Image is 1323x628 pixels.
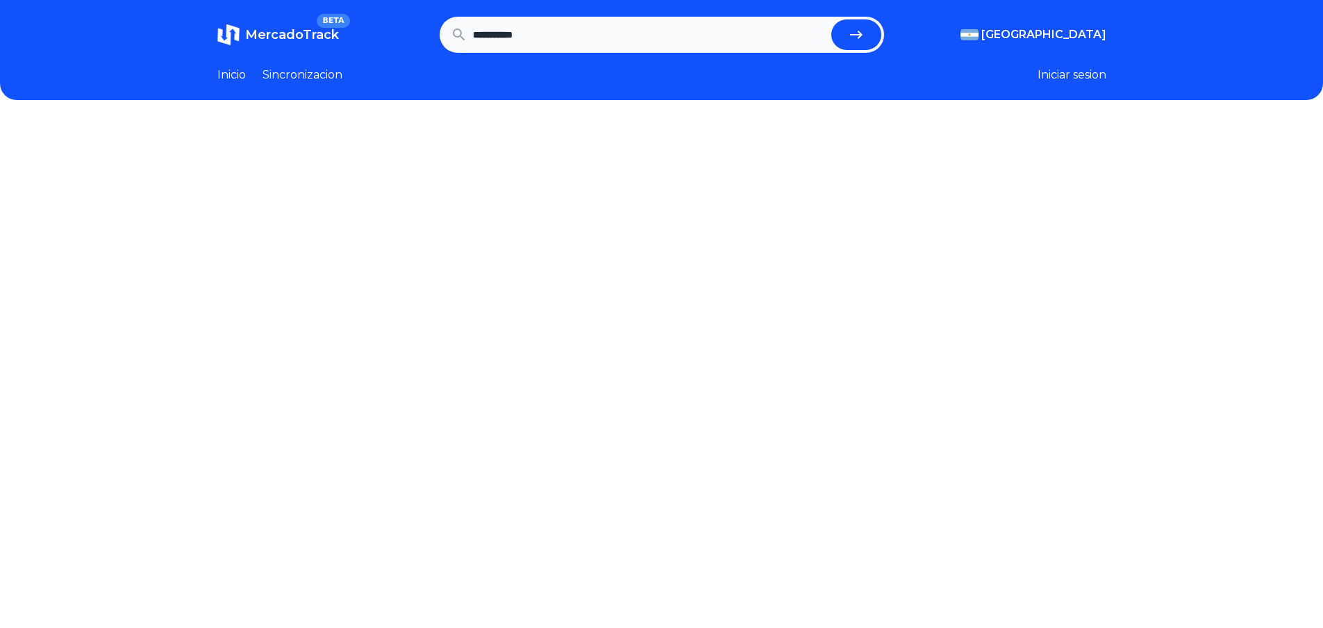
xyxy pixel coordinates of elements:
a: Sincronizacion [263,67,342,83]
a: MercadoTrackBETA [217,24,339,46]
button: Iniciar sesion [1038,67,1106,83]
a: Inicio [217,67,246,83]
button: [GEOGRAPHIC_DATA] [960,26,1106,43]
img: Argentina [960,29,979,40]
span: BETA [317,14,349,28]
span: MercadoTrack [245,27,339,42]
span: [GEOGRAPHIC_DATA] [981,26,1106,43]
img: MercadoTrack [217,24,240,46]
